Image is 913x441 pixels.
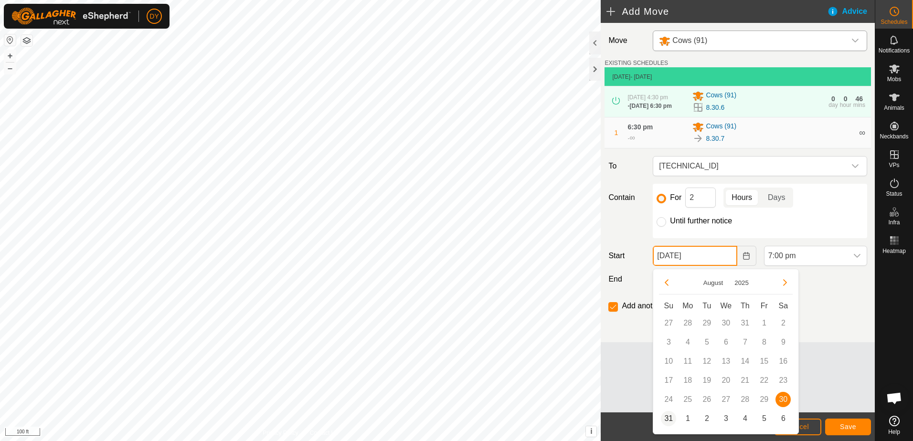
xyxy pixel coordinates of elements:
td: 1 [754,314,774,333]
td: 20 [716,371,735,390]
td: 19 [697,371,716,390]
td: 29 [754,390,774,409]
span: 7:00 pm [764,246,848,265]
span: i [590,427,592,435]
td: 6 [774,409,793,428]
div: Choose Date [653,269,799,434]
div: 46 [856,95,863,102]
td: 28 [735,390,754,409]
td: 28 [678,314,697,333]
td: 17 [659,371,678,390]
span: We [720,302,732,310]
span: Cows (91) [706,121,736,133]
span: ∞ [859,128,865,137]
a: 8.30.6 [706,103,724,113]
button: Choose Month [700,277,727,288]
td: 16 [774,352,793,371]
td: 9 [774,333,793,352]
td: 27 [716,390,735,409]
button: Choose Date [737,246,756,266]
td: 8 [754,333,774,352]
button: + [4,50,16,62]
div: day [828,102,838,108]
td: 2 [697,409,716,428]
span: Heatmap [882,248,906,254]
button: Previous Month [659,275,674,290]
div: Advice [827,6,875,17]
td: 13 [716,352,735,371]
a: Privacy Policy [263,429,298,437]
span: Cows [655,31,846,51]
span: 6 [775,411,791,426]
label: To [605,156,649,176]
td: 27 [659,314,678,333]
td: 4 [735,409,754,428]
a: Contact Us [310,429,338,437]
td: 15 [754,352,774,371]
button: Save [825,419,871,435]
td: 11 [678,352,697,371]
span: 3 [718,411,733,426]
label: For [670,194,681,201]
span: Infra [888,220,900,225]
label: Contain [605,192,649,203]
td: 25 [678,390,697,409]
span: Help [888,429,900,435]
span: 8.31.1.1 [655,157,846,176]
span: Animals [884,105,904,111]
h2: Add Move [606,6,827,17]
td: 31 [659,409,678,428]
span: 30 [775,392,791,407]
span: Schedules [881,19,907,25]
div: mins [853,102,865,108]
a: Help [875,412,913,439]
label: Until further notice [670,217,732,225]
span: - [DATE] [630,73,652,80]
span: 6:30 pm [627,123,653,131]
span: Mo [682,302,693,310]
span: Save [840,423,856,430]
span: 31 [661,411,676,426]
span: Su [664,302,674,310]
span: Mobs [887,76,901,82]
span: Sa [779,302,788,310]
td: 5 [697,333,716,352]
div: - [627,132,635,144]
button: – [4,63,16,74]
td: 3 [716,409,735,428]
label: Start [605,250,649,262]
a: Open chat [880,384,909,412]
td: 24 [659,390,678,409]
button: Reset Map [4,34,16,46]
span: [DATE] 4:30 pm [627,94,668,101]
span: VPs [889,162,899,168]
span: [DATE] 6:30 pm [629,103,671,109]
td: 4 [678,333,697,352]
td: 30 [716,314,735,333]
span: [DATE] [612,73,630,80]
span: DY [149,11,159,21]
div: dropdown trigger [846,31,865,51]
span: Neckbands [880,134,908,139]
button: Choose Year [731,277,753,288]
td: 21 [735,371,754,390]
div: - [627,102,671,110]
td: 29 [697,314,716,333]
td: 26 [697,390,716,409]
td: 18 [678,371,697,390]
span: 5 [756,411,772,426]
label: EXISTING SCHEDULES [605,59,668,67]
td: 14 [735,352,754,371]
div: 0 [844,95,848,102]
img: To [692,133,704,144]
div: dropdown trigger [846,157,865,176]
span: Cows (91) [672,36,707,44]
span: 2 [699,411,714,426]
td: 7 [735,333,754,352]
td: 3 [659,333,678,352]
button: Next Month [777,275,793,290]
a: 8.30.7 [706,134,724,144]
label: Add another scheduled move [622,302,721,310]
span: 1 [680,411,695,426]
span: 1 [615,129,618,136]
